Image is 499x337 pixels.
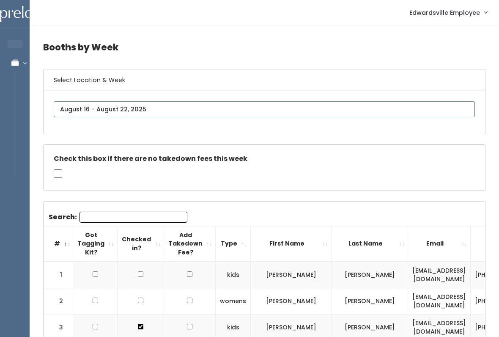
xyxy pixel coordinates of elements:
[251,226,332,261] th: First Name: activate to sort column ascending
[44,288,73,314] td: 2
[332,262,408,288] td: [PERSON_NAME]
[216,288,251,314] td: womens
[216,262,251,288] td: kids
[44,226,73,261] th: #: activate to sort column descending
[408,288,471,314] td: [EMAIL_ADDRESS][DOMAIN_NAME]
[409,8,480,17] span: Edwardsville Employee
[251,262,332,288] td: [PERSON_NAME]
[164,226,216,261] th: Add Takedown Fee?: activate to sort column ascending
[44,262,73,288] td: 1
[49,212,187,223] label: Search:
[73,226,118,261] th: Got Tagging Kit?: activate to sort column ascending
[408,262,471,288] td: [EMAIL_ADDRESS][DOMAIN_NAME]
[80,212,187,223] input: Search:
[408,226,471,261] th: Email: activate to sort column ascending
[54,101,475,117] input: August 16 - August 22, 2025
[251,288,332,314] td: [PERSON_NAME]
[401,3,496,22] a: Edwardsville Employee
[54,155,475,163] h5: Check this box if there are no takedown fees this week
[44,69,485,91] h6: Select Location & Week
[43,36,485,59] h4: Booths by Week
[118,226,164,261] th: Checked in?: activate to sort column ascending
[332,288,408,314] td: [PERSON_NAME]
[332,226,408,261] th: Last Name: activate to sort column ascending
[216,226,251,261] th: Type: activate to sort column ascending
